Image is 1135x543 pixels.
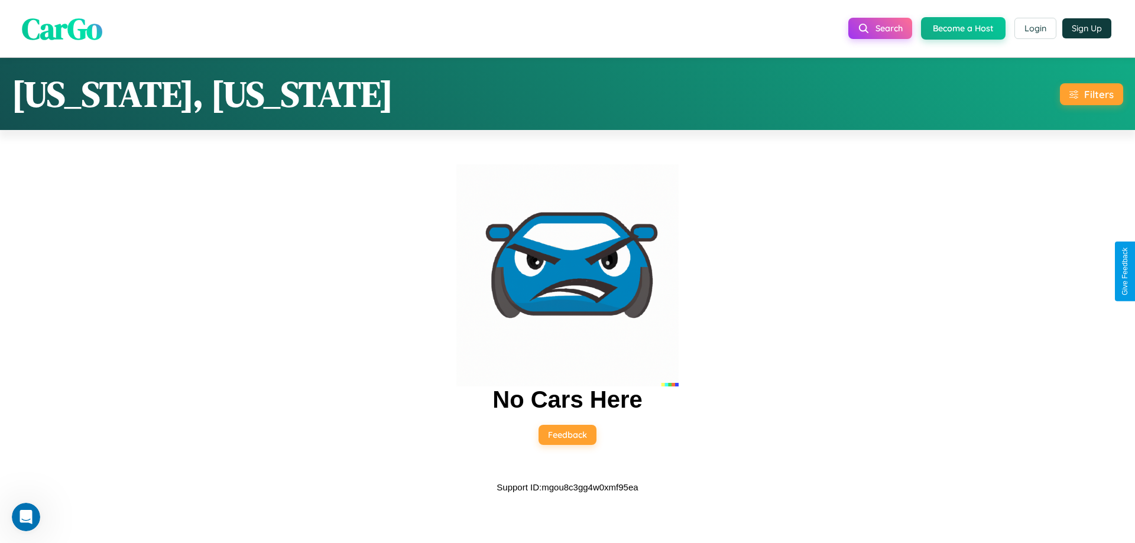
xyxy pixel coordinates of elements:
[1084,88,1114,100] div: Filters
[1060,83,1123,105] button: Filters
[456,164,679,386] img: car
[848,18,912,39] button: Search
[12,70,393,118] h1: [US_STATE], [US_STATE]
[1062,18,1111,38] button: Sign Up
[1014,18,1056,39] button: Login
[921,17,1006,40] button: Become a Host
[539,425,596,445] button: Feedback
[12,503,40,531] iframe: Intercom live chat
[497,479,638,495] p: Support ID: mgou8c3gg4w0xmf95ea
[1121,248,1129,295] div: Give Feedback
[875,23,903,34] span: Search
[22,8,102,48] span: CarGo
[492,386,642,413] h2: No Cars Here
